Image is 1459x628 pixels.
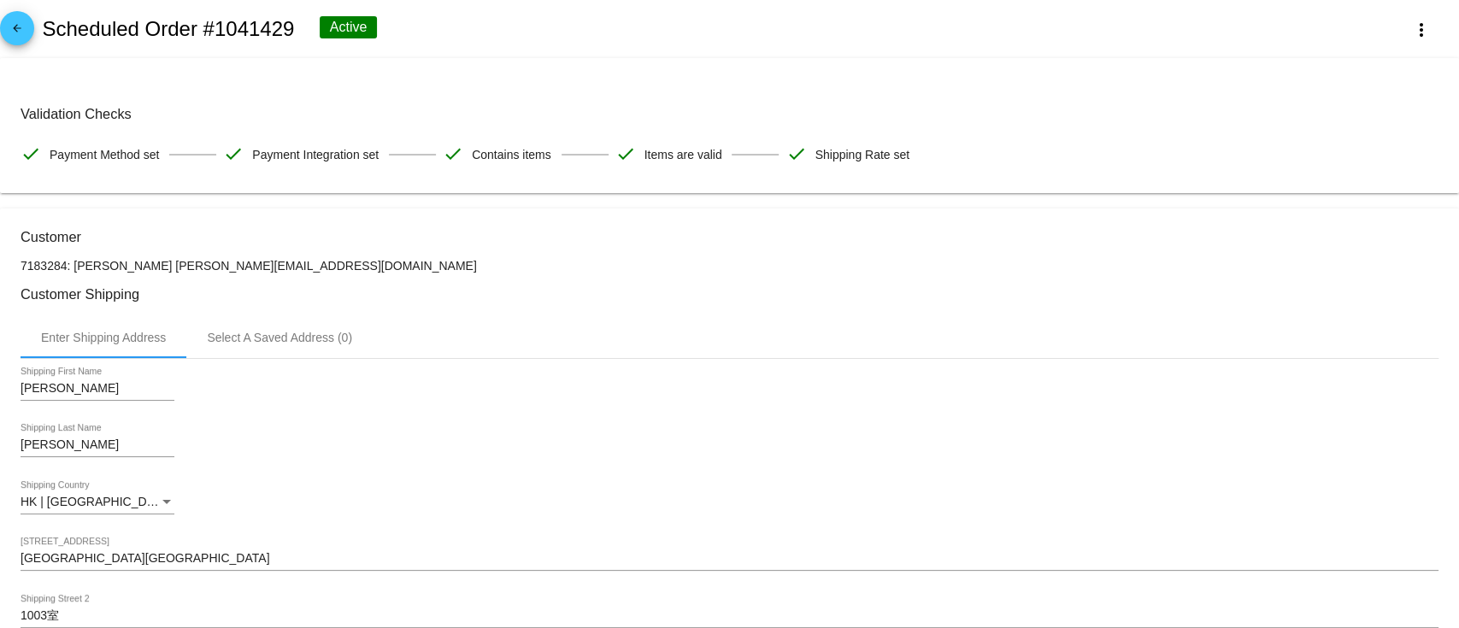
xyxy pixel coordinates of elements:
[644,137,722,173] span: Items are valid
[223,144,244,164] mat-icon: check
[207,331,352,344] div: Select A Saved Address (0)
[785,144,806,164] mat-icon: check
[50,137,159,173] span: Payment Method set
[21,496,174,509] mat-select: Shipping Country
[7,22,27,43] mat-icon: arrow_back
[21,259,1438,273] p: 7183284: [PERSON_NAME] [PERSON_NAME][EMAIL_ADDRESS][DOMAIN_NAME]
[21,382,174,396] input: Shipping First Name
[443,144,463,164] mat-icon: check
[472,137,551,173] span: Contains items
[21,552,1438,566] input: Shipping Street 1
[320,16,378,38] div: Active
[42,17,294,41] h2: Scheduled Order #1041429
[41,331,166,344] div: Enter Shipping Address
[21,286,1438,302] h3: Customer Shipping
[252,137,379,173] span: Payment Integration set
[1411,20,1432,40] mat-icon: more_vert
[615,144,636,164] mat-icon: check
[815,137,909,173] span: Shipping Rate set
[21,229,1438,245] h3: Customer
[21,106,1438,122] h3: Validation Checks
[21,609,1438,623] input: Shipping Street 2
[21,495,172,508] span: HK | [GEOGRAPHIC_DATA]
[21,438,174,452] input: Shipping Last Name
[21,144,41,164] mat-icon: check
